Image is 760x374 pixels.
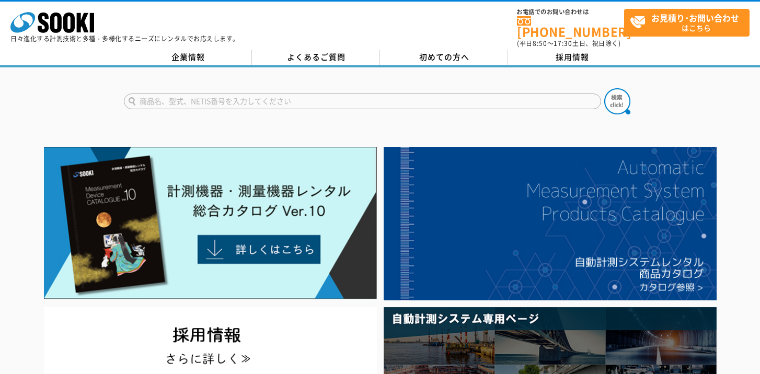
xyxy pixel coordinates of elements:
span: 初めての方へ [419,51,469,63]
span: お電話でのお問い合わせは [517,9,624,15]
span: (平日 ～ 土日、祝日除く) [517,39,620,48]
a: 初めての方へ [380,50,508,65]
img: Catalog Ver10 [44,147,377,299]
a: お見積り･お問い合わせはこちら [624,9,750,37]
input: 商品名、型式、NETIS番号を入力してください [124,93,601,109]
a: 企業情報 [124,50,252,65]
img: btn_search.png [604,88,630,114]
a: 採用情報 [508,50,636,65]
a: [PHONE_NUMBER] [517,16,624,38]
span: はこちら [630,9,749,36]
span: 17:30 [554,39,572,48]
img: 自動計測システムカタログ [384,147,717,300]
a: よくあるご質問 [252,50,380,65]
strong: お見積り･お問い合わせ [651,11,739,24]
p: 日々進化する計測技術と多種・多様化するニーズにレンタルでお応えします。 [10,36,239,42]
span: 8:50 [533,39,547,48]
